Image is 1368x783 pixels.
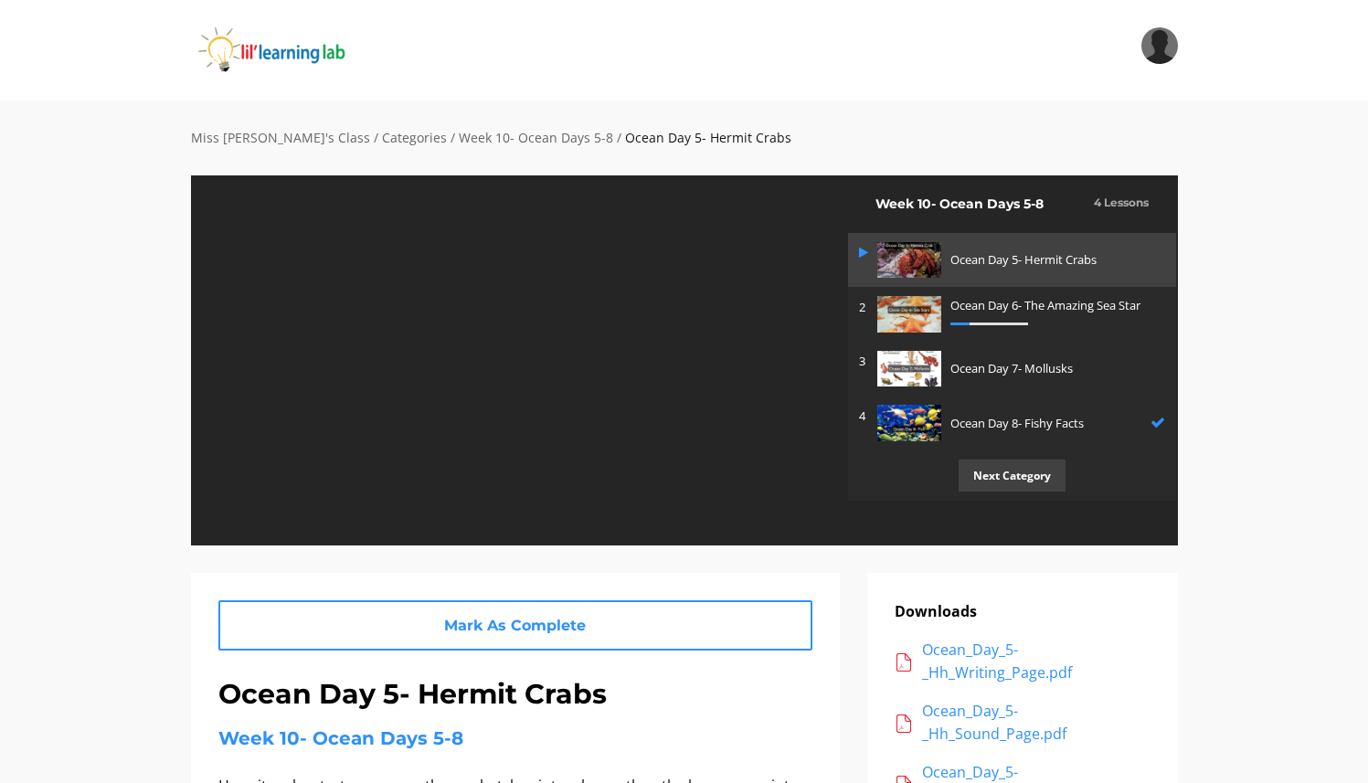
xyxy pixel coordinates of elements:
[191,129,370,146] a: Miss [PERSON_NAME]'s Class
[848,342,1177,396] a: 3 Ocean Day 7- Mollusks
[877,351,941,386] img: jv3yAX55SmJx2QhQzZ2O_53CB8EE7-E173-4192-9EA0-B4AE7FCCE81E.jpeg
[451,128,455,148] div: /
[895,700,1151,746] a: Ocean_Day_5-_Hh_Sound_Page.pdf
[218,672,812,716] h1: Ocean Day 5- Hermit Crabs
[859,352,868,371] p: 3
[950,359,1157,378] p: Ocean Day 7- Mollusks
[859,407,868,426] p: 4
[950,296,1157,315] p: Ocean Day 6- The Amazing Sea Star
[459,129,613,146] a: Week 10- Ocean Days 5-8
[877,296,941,332] img: 9qLK4rQ7TSaAHEhvKI89_4DFA35F9-1CBF-4B9C-BE04-4F50C03E12DA.jpeg
[895,639,1151,685] a: Ocean_Day_5-_Hh_Writing_Page.pdf
[875,194,1086,214] h2: Week 10- Ocean Days 5-8
[859,298,868,317] p: 2
[950,414,1142,433] p: Ocean Day 8- Fishy Facts
[848,233,1177,287] a: Ocean Day 5- Hermit Crabs
[625,128,791,148] div: Ocean Day 5- Hermit Crabs
[848,287,1177,342] a: 2 Ocean Day 6- The Amazing Sea Star
[895,600,1151,624] p: Downloads
[922,700,1151,746] div: Ocean_Day_5-_Hh_Sound_Page.pdf
[1094,194,1149,211] h3: 4 Lessons
[895,653,913,672] img: acrobat.png
[895,714,913,733] img: acrobat.png
[848,450,1177,501] a: Next Category
[382,129,447,146] a: Categories
[218,600,812,651] a: Mark As Complete
[1141,27,1178,64] img: b69540b4e3c2b2a40aee966d5313ed02
[950,250,1157,270] p: Ocean Day 5- Hermit Crabs
[959,460,1066,492] p: Next Category
[877,242,941,278] img: rO72N2v7RnOFiImzrZEa_938BD2FE-A54D-47AE-9058-EA49B4E13AA7.jpeg
[922,639,1151,685] div: Ocean_Day_5-_Hh_Writing_Page.pdf
[877,405,941,440] img: 3K0SSJG1SaSzxQ5p26qg_5E5A9A31-5F1E-4968-93C1-41B10E178010.jpeg
[191,27,399,73] img: iJObvVIsTmeLBah9dr2P_logo_360x80.png
[848,396,1177,450] a: 4 Ocean Day 8- Fishy Facts
[218,727,463,749] a: Week 10- Ocean Days 5-8
[374,128,378,148] div: /
[617,128,621,148] div: /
